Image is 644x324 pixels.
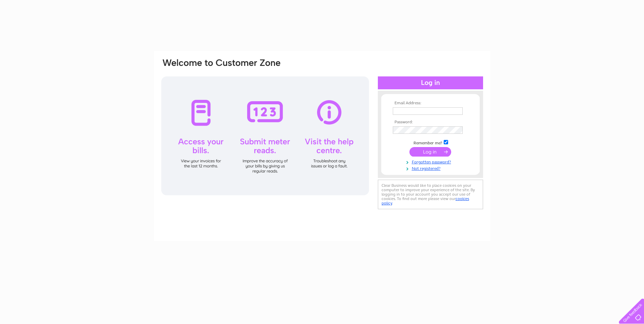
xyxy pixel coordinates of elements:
[409,147,451,157] input: Submit
[391,120,470,125] th: Password:
[393,158,470,165] a: Forgotten password?
[391,101,470,106] th: Email Address:
[378,180,483,209] div: Clear Business would like to place cookies on your computer to improve your experience of the sit...
[382,196,469,205] a: cookies policy
[393,165,470,171] a: Not registered?
[391,139,470,146] td: Remember me?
